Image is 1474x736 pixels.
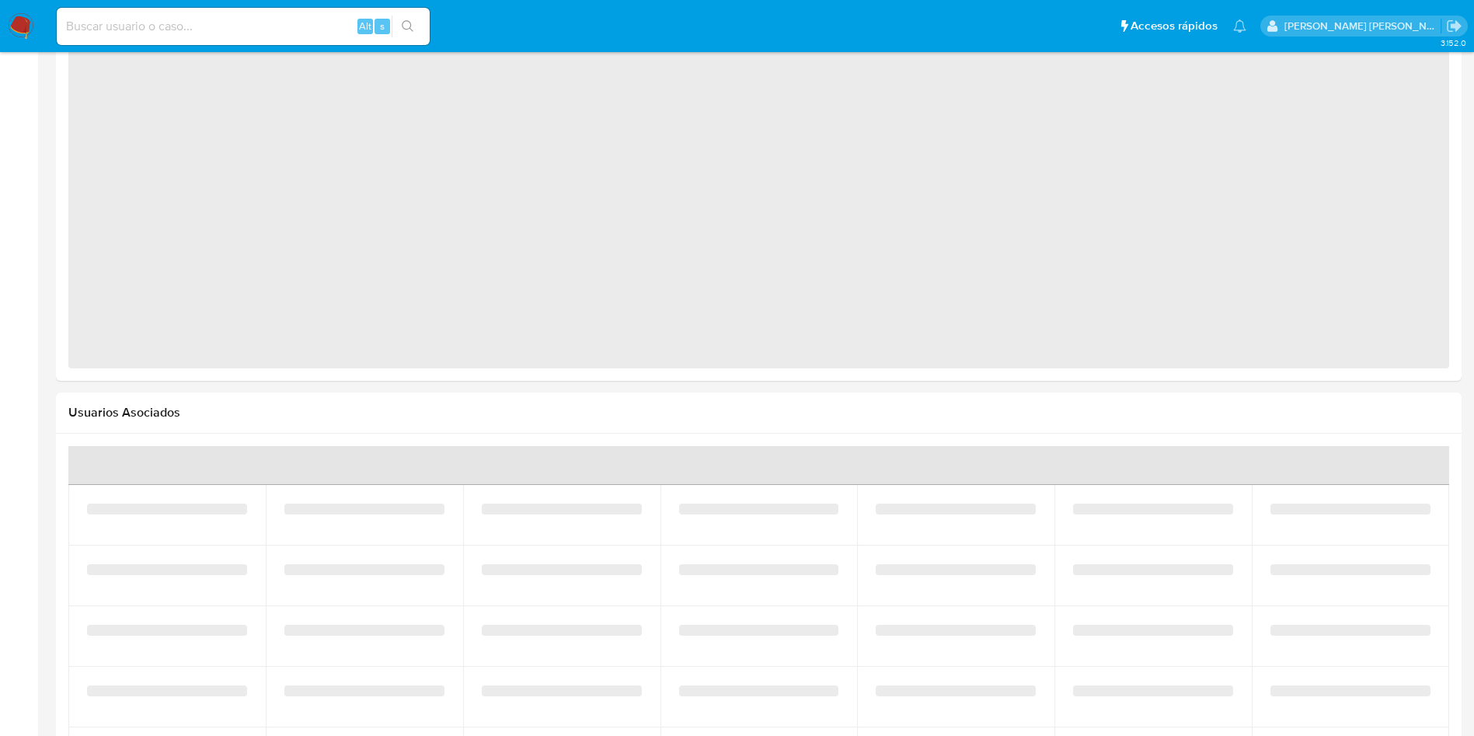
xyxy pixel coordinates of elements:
[1233,19,1246,33] a: Notificaciones
[57,16,430,37] input: Buscar usuario o caso...
[1284,19,1441,33] p: sandra.helbardt@mercadolibre.com
[1441,37,1466,49] span: 3.152.0
[392,16,423,37] button: search-icon
[380,19,385,33] span: s
[359,19,371,33] span: Alt
[68,405,1449,420] h2: Usuarios Asociados
[1446,18,1462,34] a: Salir
[1131,18,1218,34] span: Accesos rápidos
